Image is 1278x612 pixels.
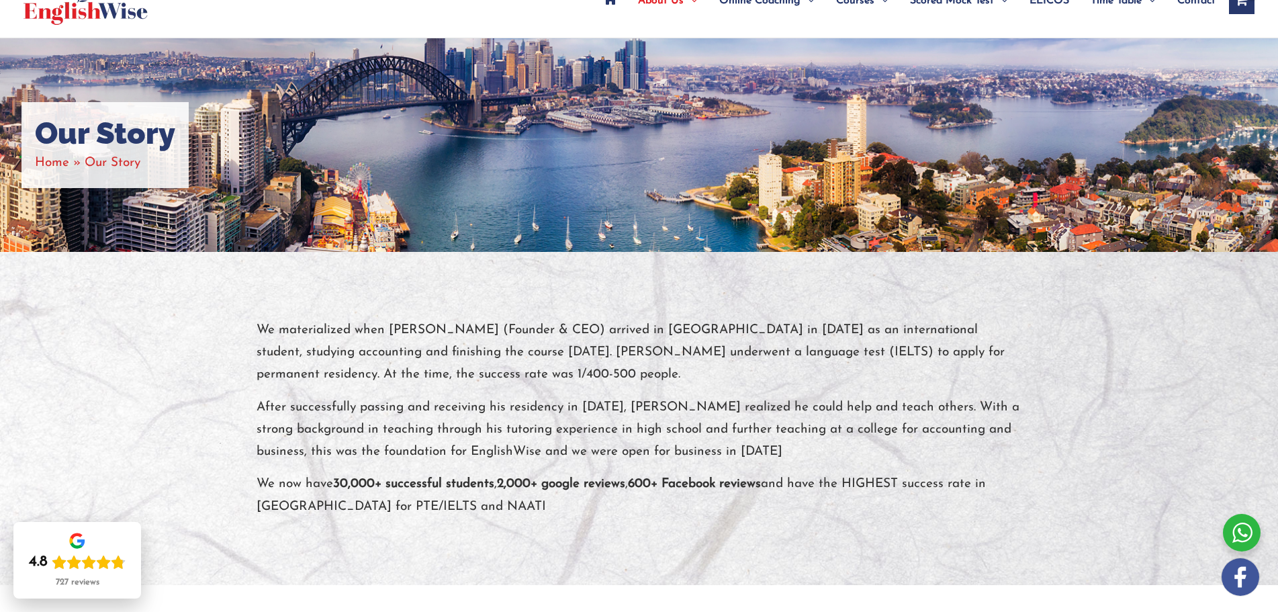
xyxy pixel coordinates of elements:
strong: 30,000+ successful students [333,478,494,490]
a: Home [35,157,69,169]
strong: 600+ Facebook reviews [628,478,761,490]
span: Our Story [85,157,140,169]
p: We materialized when [PERSON_NAME] (Founder & CEO) arrived in [GEOGRAPHIC_DATA] in [DATE] as an i... [257,319,1022,386]
div: 727 reviews [56,577,99,588]
div: Rating: 4.8 out of 5 [29,553,126,572]
h1: Our Story [35,116,175,152]
p: After successfully passing and receiving his residency in [DATE], [PERSON_NAME] realized he could... [257,396,1022,464]
nav: Breadcrumbs [35,152,175,174]
img: white-facebook.png [1222,558,1259,596]
strong: 2,000+ google reviews [497,478,625,490]
p: We now have , , and have the HIGHEST success rate in [GEOGRAPHIC_DATA] for PTE/IELTS and NAATI [257,473,1022,518]
div: 4.8 [29,553,48,572]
